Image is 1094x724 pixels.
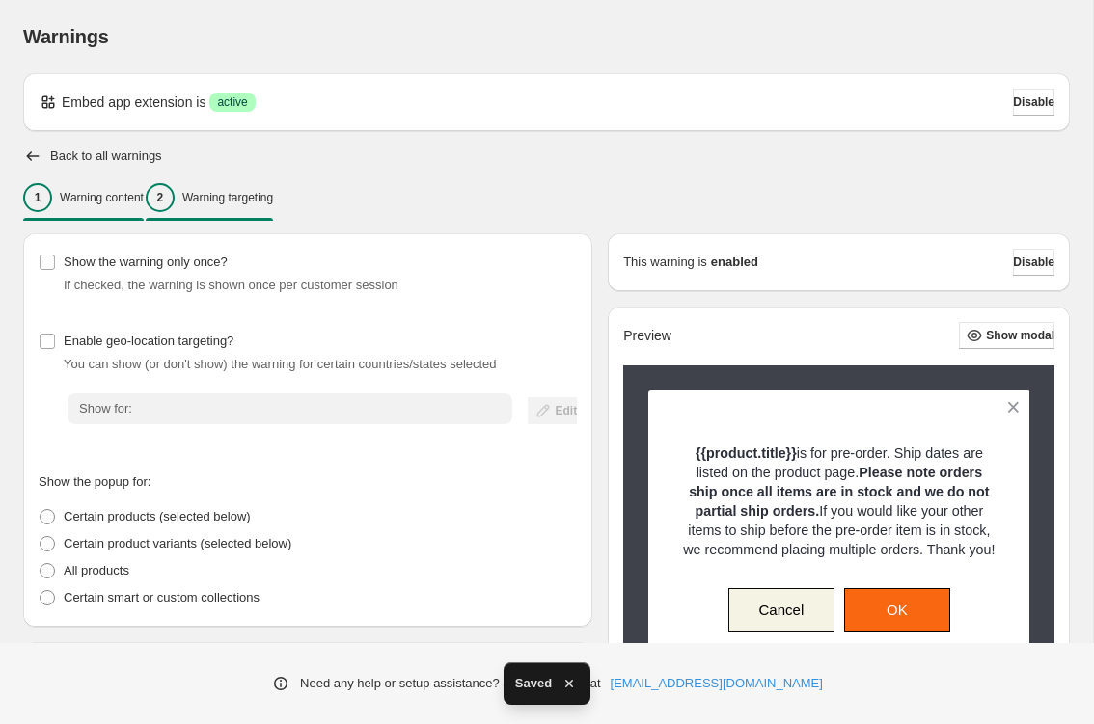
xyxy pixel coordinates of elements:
p: This warning is [623,253,707,272]
div: 2 [146,183,175,212]
span: You can show (or don't show) the warning for certain countries/states selected [64,357,497,371]
span: active [217,94,247,110]
strong: Please note orders ship once all items are in stock and we do not partial ship orders. [689,465,989,519]
button: Show modal [959,322,1054,349]
span: Disable [1013,255,1054,270]
span: Saved [515,674,552,693]
a: [EMAIL_ADDRESS][DOMAIN_NAME] [611,674,823,693]
p: is for pre-order. Ship dates are listed on the product page. If you would like your other items t... [682,443,997,559]
span: Warnings [23,26,109,47]
p: Certain smart or custom collections [64,588,260,607]
button: Disable [1013,89,1054,116]
span: Certain products (selected below) [64,509,251,523]
h2: Back to all warnings [50,148,162,164]
span: Enable geo-location targeting? [64,334,233,348]
button: Cancel [728,588,834,632]
p: Embed app extension is [62,93,205,112]
span: Certain product variants (selected below) [64,536,291,550]
h2: Preview [623,328,671,344]
span: If checked, the warning is shown once per customer session [64,278,398,292]
span: Show for: [79,401,132,416]
p: Warning content [60,190,144,205]
span: Show modal [986,328,1054,343]
button: Disable [1013,249,1054,276]
strong: enabled [711,253,758,272]
button: OK [844,588,950,632]
button: 1Warning content [23,177,144,218]
div: 1 [23,183,52,212]
p: Warning targeting [182,190,273,205]
strong: {{product.title}} [696,445,797,461]
p: All products [64,561,129,580]
span: Disable [1013,94,1054,110]
span: Show the warning only once? [64,255,228,269]
span: Show the popup for: [39,474,150,489]
button: 2Warning targeting [146,177,273,218]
